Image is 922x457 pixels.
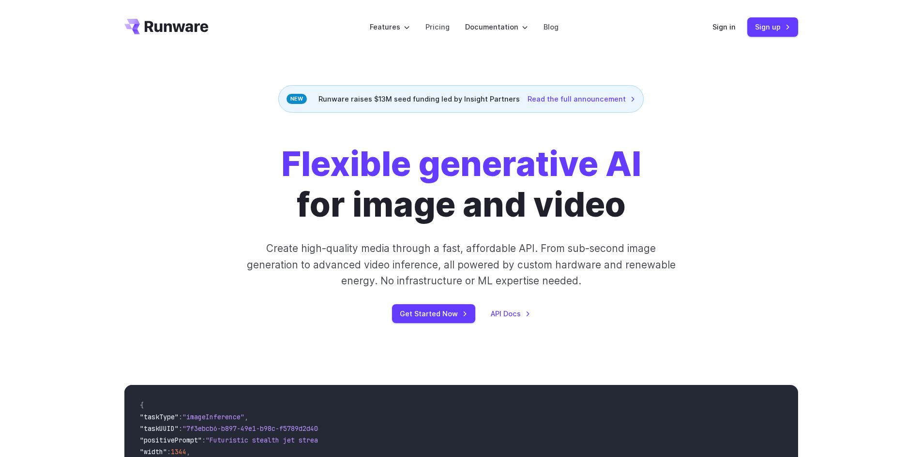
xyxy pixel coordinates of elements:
span: : [202,436,206,444]
span: "7f3ebcb6-b897-49e1-b98c-f5789d2d40d7" [182,424,330,433]
span: , [186,447,190,456]
span: { [140,401,144,410]
span: : [179,413,182,421]
span: , [244,413,248,421]
label: Features [370,21,410,32]
span: "width" [140,447,167,456]
a: Get Started Now [392,304,475,323]
span: "Futuristic stealth jet streaking through a neon-lit cityscape with glowing purple exhaust" [206,436,558,444]
span: "positivePrompt" [140,436,202,444]
span: "taskType" [140,413,179,421]
a: API Docs [491,308,530,319]
a: Blog [544,21,559,32]
a: Sign in [712,21,736,32]
span: : [167,447,171,456]
p: Create high-quality media through a fast, affordable API. From sub-second image generation to adv... [245,240,677,289]
a: Read the full announcement [528,93,635,104]
strong: Flexible generative AI [281,143,641,184]
label: Documentation [465,21,528,32]
span: "imageInference" [182,413,244,421]
span: 1344 [171,447,186,456]
div: Runware raises $13M seed funding led by Insight Partners [278,85,644,113]
a: Sign up [747,17,798,36]
a: Go to / [124,19,209,34]
span: : [179,424,182,433]
span: "taskUUID" [140,424,179,433]
h1: for image and video [281,144,641,225]
a: Pricing [425,21,450,32]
